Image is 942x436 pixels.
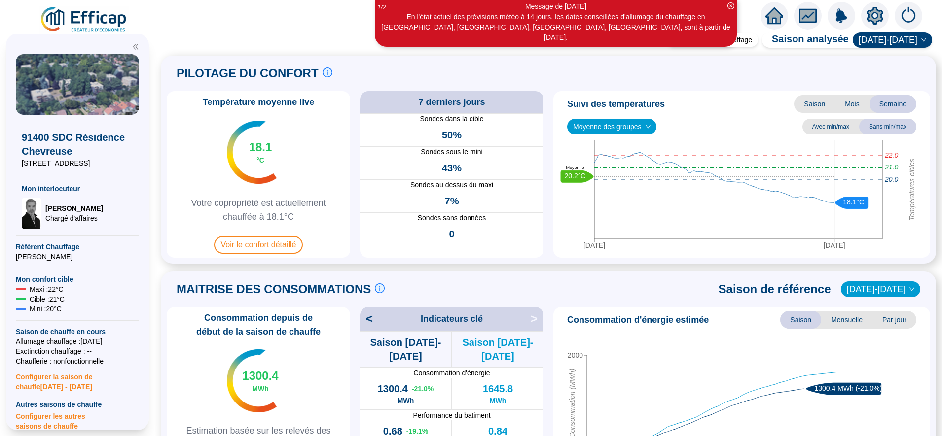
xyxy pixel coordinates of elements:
text: 1300.4 MWh (-21.0%) [814,384,882,392]
tspan: 21.0 [884,163,898,171]
span: Votre copropriété est actuellement chauffée à 18.1°C [171,196,346,224]
span: Saison analysée [762,32,849,48]
span: Saison [780,311,821,329]
span: 7 derniers jours [418,95,485,109]
span: down [909,286,915,292]
span: 50% [442,128,462,142]
span: Mon confort cible [16,274,139,284]
span: Semaine [870,95,916,113]
span: Mon interlocuteur [22,184,133,194]
span: Sondes sous le mini [360,147,543,157]
span: Saison [794,95,835,113]
span: [STREET_ADDRESS] [22,158,133,168]
span: [PERSON_NAME] [45,203,103,213]
span: Température moyenne live [197,95,321,109]
span: info-circle [375,283,385,293]
span: [PERSON_NAME] [16,252,139,262]
span: MWh [252,384,268,394]
span: Avec min/max [802,119,859,134]
span: > [531,311,543,327]
span: Consommation depuis de début de la saison de chauffe [171,311,346,338]
span: 1645.8 [483,382,513,396]
span: 43% [442,161,462,175]
span: Sondes dans la cible [360,114,543,124]
span: 91400 SDC Résidence Chevreuse [22,131,133,158]
span: down [921,37,927,43]
span: Sondes sans données [360,213,543,223]
text: 20.2°C [565,172,586,180]
tspan: 20.0 [884,175,898,183]
span: Saison [DATE]-[DATE] [452,335,543,363]
tspan: 2000 [568,351,583,359]
span: Chargé d'affaires [45,213,103,223]
span: 7% [445,194,459,208]
span: Indicateurs clé [421,312,483,326]
span: 2024-2025 [859,33,926,47]
span: Configurer la saison de chauffe [DATE] - [DATE] [16,366,139,392]
img: indicateur températures [227,349,277,412]
span: setting [866,7,884,25]
span: Allumage chauffage : [DATE] [16,336,139,346]
span: 18.1 [249,139,272,155]
span: Consommation d'énergie estimée [567,313,709,327]
span: double-left [132,43,139,50]
img: efficap energie logo [39,6,129,34]
img: Chargé d'affaires [22,198,41,229]
span: Saison de référence [719,281,831,297]
span: Saison de chauffe en cours [16,327,139,336]
span: Autres saisons de chauffe [16,400,139,409]
span: Mensuelle [821,311,872,329]
span: Mois [835,95,870,113]
span: MWh [490,396,506,405]
span: Chaufferie : non fonctionnelle [16,356,139,366]
span: 2022-2023 [847,282,914,297]
span: Maxi : 22 °C [30,284,64,294]
span: Saison [DATE]-[DATE] [360,335,451,363]
span: Sondes au dessus du maxi [360,180,543,190]
img: indicateur températures [227,121,277,184]
span: < [360,311,373,327]
img: alerts [828,2,855,30]
span: fund [799,7,817,25]
span: Par jour [872,311,916,329]
text: 18.1°C [843,198,864,206]
span: 1300.4 [242,368,278,384]
span: Mini : 20 °C [30,304,62,314]
tspan: [DATE] [583,241,605,249]
span: 0 [449,227,454,241]
span: -19.1 % [406,426,428,436]
span: home [765,7,783,25]
span: Moyenne des groupes [573,119,651,134]
span: Configurer les autres saisons de chauffe [16,409,139,431]
span: 1300.4 [378,382,408,396]
span: Cible : 21 °C [30,294,65,304]
div: Message de [DATE] [376,1,735,12]
tspan: Températures cibles [908,159,916,221]
span: -21.0 % [412,384,434,394]
span: Sans min/max [859,119,916,134]
span: info-circle [323,67,332,77]
span: Voir le confort détaillé [214,236,303,254]
span: down [645,124,651,130]
span: Consommation d'énergie [360,368,543,378]
i: 1 / 2 [377,3,386,11]
span: Performance du batiment [360,410,543,420]
div: En l'état actuel des prévisions météo à 14 jours, les dates conseillées d'allumage du chauffage e... [376,12,735,43]
tspan: [DATE] [824,241,845,249]
text: Moyenne [566,165,584,170]
span: close-circle [727,2,734,9]
span: Exctinction chauffage : -- [16,346,139,356]
span: Référent Chauffage [16,242,139,252]
span: Suivi des températures [567,97,665,111]
span: MWh [398,396,414,405]
span: °C [256,155,264,165]
img: alerts [895,2,922,30]
span: PILOTAGE DU CONFORT [177,66,319,81]
tspan: 22.0 [884,151,898,159]
span: MAITRISE DES CONSOMMATIONS [177,281,371,297]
